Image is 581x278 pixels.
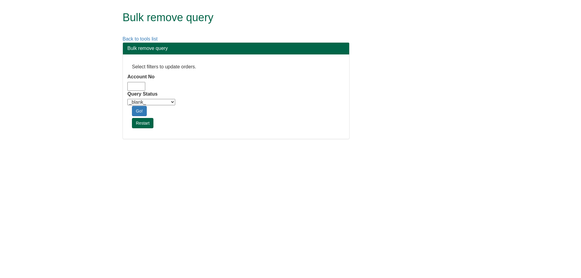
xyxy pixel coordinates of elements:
[132,118,153,128] a: Restart
[132,106,147,116] a: Go!
[132,64,340,70] p: Select filters to update orders.
[127,46,345,51] h3: Bulk remove query
[123,36,158,41] a: Back to tools list
[123,11,445,24] h1: Bulk remove query
[127,74,155,80] label: Account No
[127,91,158,98] label: Query Status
